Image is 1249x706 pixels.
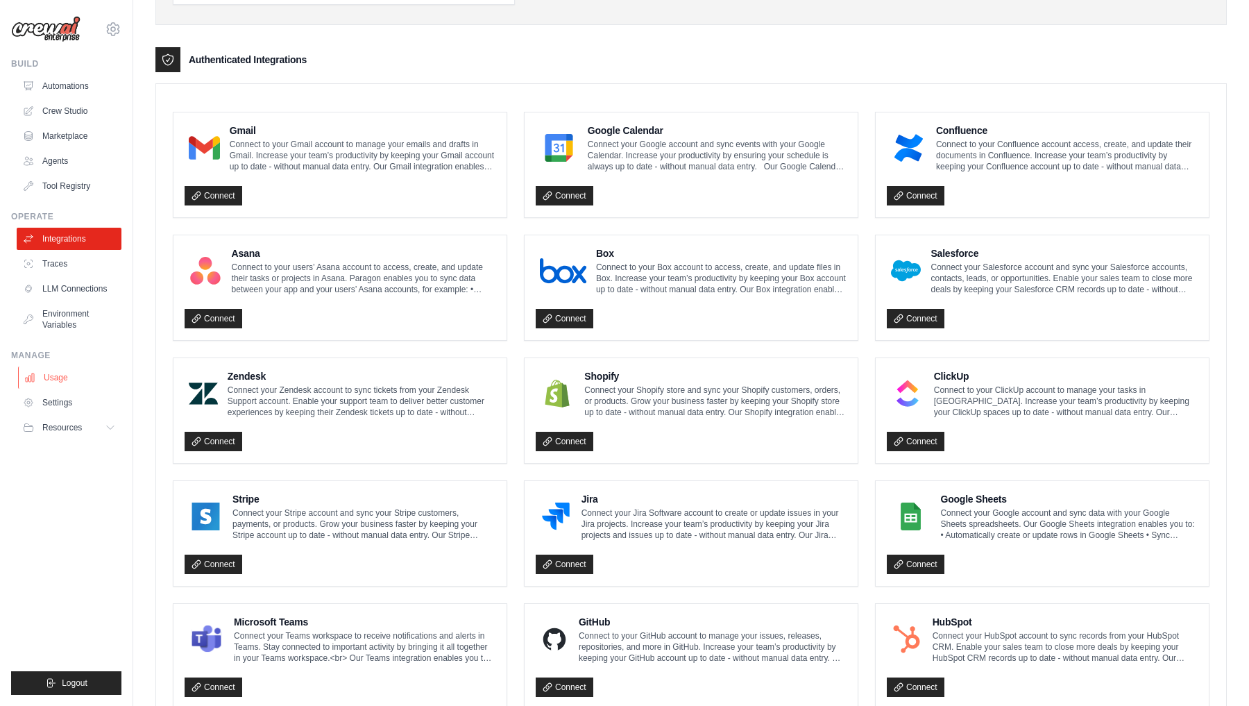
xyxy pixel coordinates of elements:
a: Connect [536,186,593,205]
img: Asana Logo [189,257,222,285]
img: Gmail Logo [189,134,220,162]
img: Jira Logo [540,503,572,530]
a: Traces [17,253,121,275]
p: Connect your Zendesk account to sync tickets from your Zendesk Support account. Enable your suppo... [228,385,495,418]
p: Connect your Teams workspace to receive notifications and alerts in Teams. Stay connected to impo... [234,630,495,664]
a: Connect [185,678,242,697]
span: Resources [42,422,82,433]
img: GitHub Logo [540,625,569,653]
img: Confluence Logo [891,134,926,162]
h3: Authenticated Integrations [189,53,307,67]
a: Usage [18,367,123,389]
img: Salesforce Logo [891,257,921,285]
h4: Asana [232,246,495,260]
button: Logout [11,671,121,695]
h4: Microsoft Teams [234,615,495,629]
a: Connect [536,309,593,328]
h4: Stripe [232,492,495,506]
a: Connect [185,186,242,205]
a: Connect [185,432,242,451]
a: Environment Variables [17,303,121,336]
a: Connect [887,678,944,697]
a: Connect [887,432,944,451]
a: Automations [17,75,121,97]
a: Connect [887,186,944,205]
h4: Box [596,246,847,260]
div: Operate [11,211,121,222]
p: Connect your HubSpot account to sync records from your HubSpot CRM. Enable your sales team to clo... [933,630,1198,664]
a: Agents [17,150,121,172]
h4: Zendesk [228,369,495,383]
img: Microsoft Teams Logo [189,625,224,653]
h4: Google Calendar [588,124,847,137]
h4: Gmail [230,124,495,137]
p: Connect to your GitHub account to manage your issues, releases, repositories, and more in GitHub.... [579,630,847,664]
a: LLM Connections [17,278,121,300]
div: Build [11,58,121,69]
h4: GitHub [579,615,847,629]
p: Connect your Stripe account and sync your Stripe customers, payments, or products. Grow your busi... [232,507,495,541]
a: Connect [536,432,593,451]
h4: Salesforce [931,246,1198,260]
p: Connect to your Confluence account access, create, and update their documents in Confluence. Incr... [936,139,1198,172]
img: Box Logo [540,257,586,285]
h4: Jira [581,492,847,506]
p: Connect your Jira Software account to create or update issues in your Jira projects. Increase you... [581,507,847,541]
a: Connect [536,555,593,574]
span: Logout [62,678,87,689]
div: Manage [11,350,121,361]
p: Connect your Shopify store and sync your Shopify customers, orders, or products. Grow your busine... [584,385,847,418]
a: Connect [536,678,593,697]
h4: Google Sheets [940,492,1198,506]
img: Google Calendar Logo [540,134,578,162]
h4: Shopify [584,369,847,383]
a: Integrations [17,228,121,250]
p: Connect your Google account and sync events with your Google Calendar. Increase your productivity... [588,139,847,172]
h4: HubSpot [933,615,1198,629]
a: Connect [185,555,242,574]
h4: ClickUp [934,369,1198,383]
a: Connect [887,555,944,574]
a: Tool Registry [17,175,121,197]
img: Stripe Logo [189,503,223,530]
p: Connect your Salesforce account and sync your Salesforce accounts, contacts, leads, or opportunit... [931,262,1198,295]
a: Marketplace [17,125,121,147]
button: Resources [17,417,121,439]
p: Connect to your Gmail account to manage your emails and drafts in Gmail. Increase your team’s pro... [230,139,495,172]
img: ClickUp Logo [891,380,924,407]
a: Connect [185,309,242,328]
img: Shopify Logo [540,380,575,407]
p: Connect your Google account and sync data with your Google Sheets spreadsheets. Our Google Sheets... [940,507,1198,541]
a: Settings [17,392,121,414]
img: Google Sheets Logo [891,503,931,530]
p: Connect to your Box account to access, create, and update files in Box. Increase your team’s prod... [596,262,847,295]
p: Connect to your users’ Asana account to access, create, and update their tasks or projects in Asa... [232,262,495,295]
img: HubSpot Logo [891,625,923,653]
h4: Confluence [936,124,1198,137]
img: Zendesk Logo [189,380,218,407]
p: Connect to your ClickUp account to manage your tasks in [GEOGRAPHIC_DATA]. Increase your team’s p... [934,385,1198,418]
a: Connect [887,309,944,328]
img: Logo [11,16,80,42]
a: Crew Studio [17,100,121,122]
